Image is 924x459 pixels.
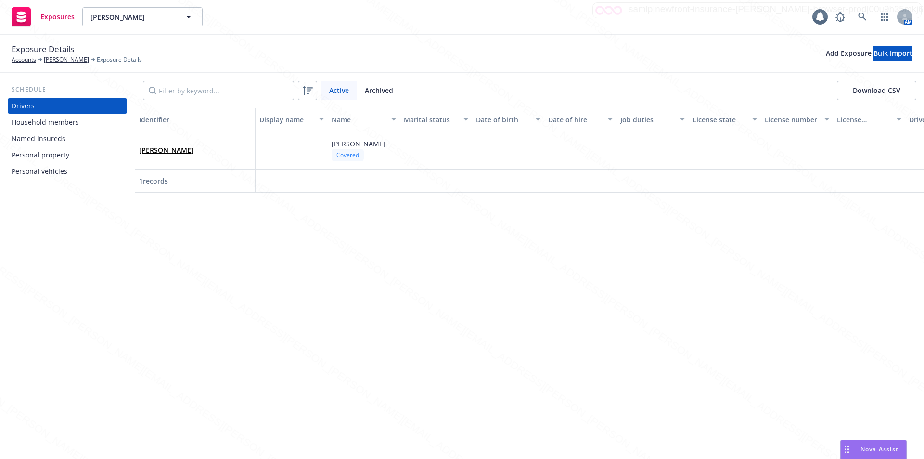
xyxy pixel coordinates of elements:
button: Name [328,108,400,131]
a: Household members [8,115,127,130]
button: Display name [256,108,328,131]
div: Display name [259,115,313,125]
div: Personal vehicles [12,164,67,179]
a: Switch app [875,7,894,26]
div: Schedule [8,85,127,94]
span: - [259,145,262,155]
span: - [837,145,839,155]
span: - [693,145,695,155]
div: Covered [332,149,364,161]
span: Active [329,85,349,95]
span: - [476,145,478,155]
a: Exposures [8,3,78,30]
button: License expiration date [833,108,905,131]
button: Marital status [400,108,472,131]
button: Bulk import [873,46,912,61]
div: Named insureds [12,131,65,146]
a: [PERSON_NAME] [139,145,193,155]
a: Search [853,7,872,26]
span: - [548,145,551,155]
button: Add Exposure [826,46,872,61]
span: - [765,145,767,155]
div: Date of birth [476,115,530,125]
a: Report a Bug [831,7,850,26]
div: Job duties [620,115,674,125]
button: Nova Assist [840,440,907,459]
button: Job duties [616,108,689,131]
div: Identifier [139,115,251,125]
a: Personal vehicles [8,164,127,179]
div: Marital status [404,115,458,125]
button: Date of birth [472,108,544,131]
input: Filter by keyword... [143,81,294,100]
span: Exposures [40,13,75,21]
a: [PERSON_NAME] [44,55,89,64]
div: Household members [12,115,79,130]
div: License state [693,115,746,125]
button: License number [761,108,833,131]
div: Date of hire [548,115,602,125]
button: [PERSON_NAME] [82,7,203,26]
span: [PERSON_NAME] [139,145,193,155]
span: - [909,145,911,155]
div: Drivers [12,98,35,114]
span: - [404,145,406,155]
span: [PERSON_NAME] [90,12,174,22]
a: Personal property [8,147,127,163]
span: [PERSON_NAME] [332,139,385,148]
button: Download CSV [837,81,916,100]
span: 1 records [139,176,168,185]
span: - [620,145,623,155]
button: Identifier [135,108,256,131]
div: License number [765,115,819,125]
span: Exposure Details [97,55,142,64]
button: Date of hire [544,108,616,131]
span: Archived [365,85,393,95]
span: Exposure Details [12,43,74,55]
button: License state [689,108,761,131]
div: Drag to move [841,440,853,459]
a: Accounts [12,55,36,64]
div: Personal property [12,147,69,163]
div: Name [332,115,385,125]
a: Named insureds [8,131,127,146]
div: License expiration date [837,115,891,125]
span: Nova Assist [860,445,898,453]
a: Drivers [8,98,127,114]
